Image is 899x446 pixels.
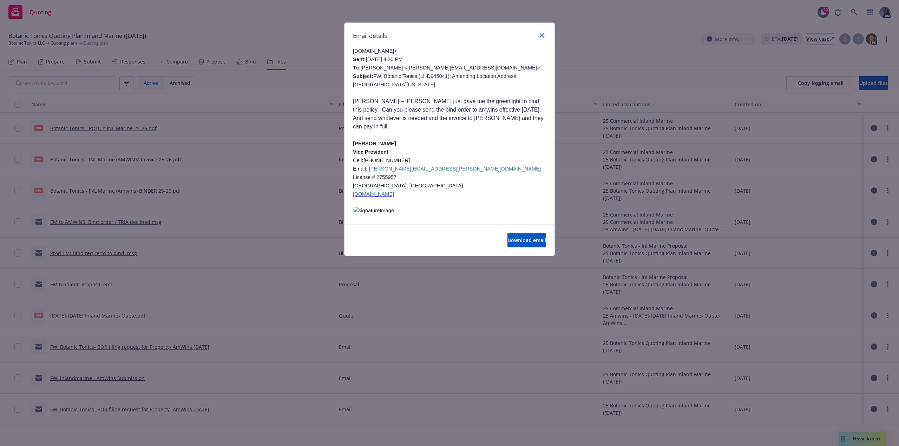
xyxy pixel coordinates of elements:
span: Download email [507,237,546,244]
a: [PERSON_NAME][EMAIL_ADDRESS][PERSON_NAME][DOMAIN_NAME] [369,166,541,172]
b: Subject: [353,73,373,79]
button: Download email [507,233,546,247]
span: Cell [PHONE_NUMBER] [353,158,410,163]
h1: Email details [353,31,387,40]
b: To: [353,65,361,71]
span: Vice President [353,149,388,155]
span: License # 2755957 [353,174,396,180]
img: signatureImage [353,207,430,231]
p: [PERSON_NAME] – [PERSON_NAME] just gave me the greenlight to bind this policy. Can you please sen... [353,97,546,131]
b: : [366,166,368,172]
span: Email [353,166,541,172]
span: [PERSON_NAME] [353,141,396,146]
span: [GEOGRAPHIC_DATA], [GEOGRAPHIC_DATA] [353,183,463,188]
a: close [538,31,546,40]
b: : [362,158,363,163]
a: [DOMAIN_NAME] [353,191,394,197]
b: Sent: [353,56,366,62]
